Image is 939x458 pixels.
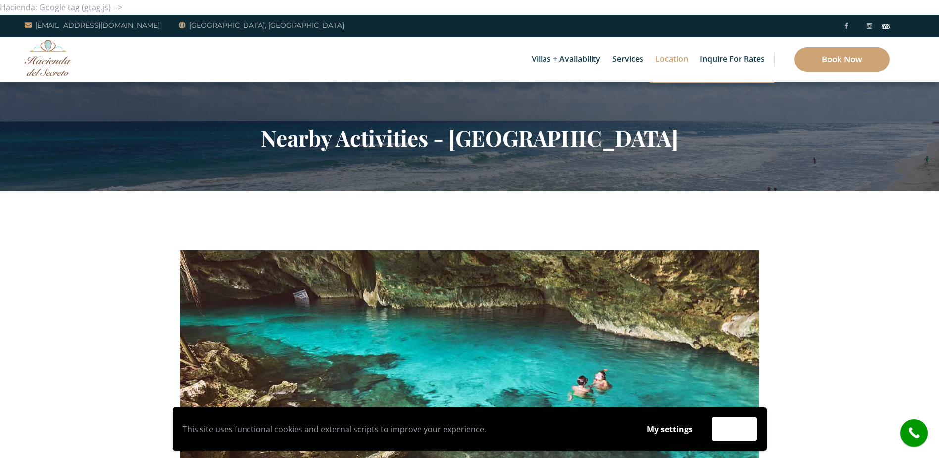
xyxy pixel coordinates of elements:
[25,40,72,76] img: Awesome Logo
[712,417,757,441] button: Accept
[900,419,928,447] a: call
[607,37,648,82] a: Services
[882,24,890,29] img: Tripadvisor_logomark.svg
[183,422,628,437] p: This site uses functional cookies and external scripts to improve your experience.
[903,422,925,444] i: call
[794,47,890,72] a: Book Now
[527,37,605,82] a: Villas + Availability
[650,37,693,82] a: Location
[179,19,344,31] a: [GEOGRAPHIC_DATA], [GEOGRAPHIC_DATA]
[25,19,160,31] a: [EMAIL_ADDRESS][DOMAIN_NAME]
[695,37,770,82] a: Inquire for Rates
[638,418,702,441] button: My settings
[180,125,759,151] h2: Nearby Activities - [GEOGRAPHIC_DATA]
